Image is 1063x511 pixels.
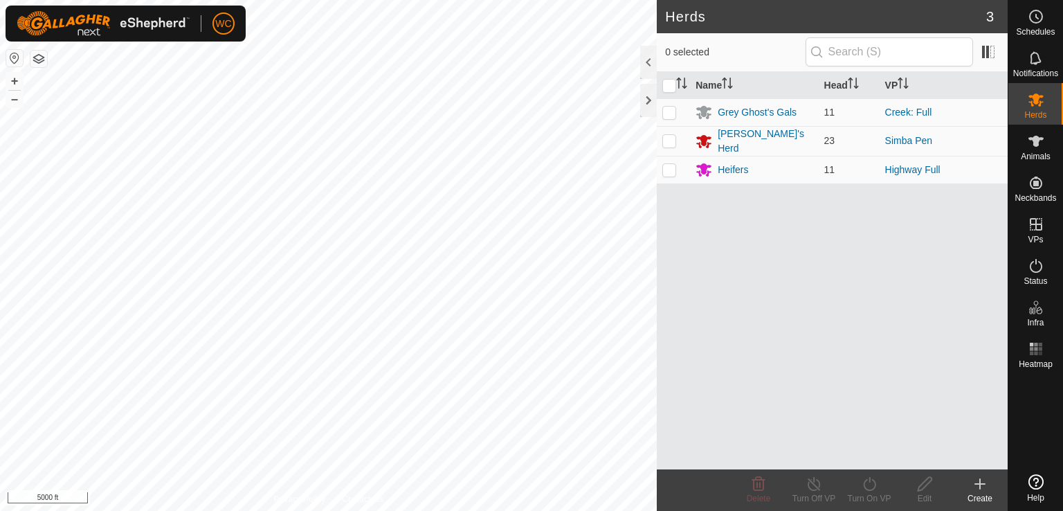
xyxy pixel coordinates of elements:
[885,135,932,146] a: Simba Pen
[1016,28,1055,36] span: Schedules
[17,11,190,36] img: Gallagher Logo
[722,80,733,91] p-sorticon: Activate to sort
[665,8,986,25] h2: Herds
[1027,494,1044,502] span: Help
[1008,469,1063,508] a: Help
[848,80,859,91] p-sorticon: Activate to sort
[806,37,973,66] input: Search (S)
[824,135,835,146] span: 23
[1019,360,1053,368] span: Heatmap
[690,72,818,99] th: Name
[1028,235,1043,244] span: VPs
[665,45,805,60] span: 0 selected
[819,72,880,99] th: Head
[342,493,383,505] a: Contact Us
[1027,319,1044,327] span: Infra
[6,50,23,66] button: Reset Map
[718,127,812,156] div: [PERSON_NAME]'s Herd
[1015,194,1056,202] span: Neckbands
[1024,277,1047,285] span: Status
[676,80,687,91] p-sorticon: Activate to sort
[6,73,23,89] button: +
[30,51,47,67] button: Map Layers
[824,107,835,118] span: 11
[1021,152,1051,161] span: Animals
[786,492,842,505] div: Turn Off VP
[274,493,326,505] a: Privacy Policy
[952,492,1008,505] div: Create
[6,91,23,107] button: –
[1024,111,1046,119] span: Herds
[986,6,994,27] span: 3
[718,105,797,120] div: Grey Ghost's Gals
[747,494,771,503] span: Delete
[885,164,941,175] a: Highway Full
[897,492,952,505] div: Edit
[718,163,748,177] div: Heifers
[842,492,897,505] div: Turn On VP
[885,107,932,118] a: Creek: Full
[824,164,835,175] span: 11
[215,17,231,31] span: WC
[1013,69,1058,78] span: Notifications
[880,72,1008,99] th: VP
[898,80,909,91] p-sorticon: Activate to sort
